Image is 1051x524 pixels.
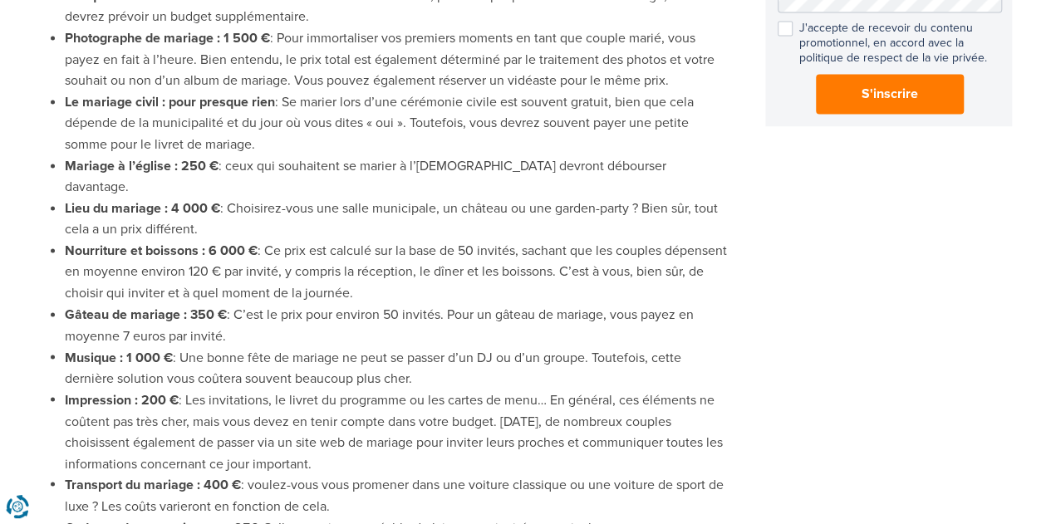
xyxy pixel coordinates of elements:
strong: Le mariage civil : pour presque rien [65,94,275,110]
li: : Se marier lors d’une cérémonie civile est souvent gratuit, bien que cela dépende de la municipa... [65,92,729,156]
li: : Les invitations, le livret du programme ou les cartes de menu… En général, ces éléments ne coût... [65,389,729,474]
li: : Une bonne fête de mariage ne peut se passer d’un DJ ou d’un groupe. Toutefois, cette dernière s... [65,347,729,389]
strong: Musique : 1 000 € [65,349,173,365]
span: S'inscrire [862,84,918,104]
strong: Mariage à l’église : 250 € [65,158,219,174]
strong: Nourriture et boissons : 6 000 € [65,242,258,259]
strong: Gâteau de mariage : 350 € [65,306,227,323]
li: : Choisirez-vous une salle municipale, un château ou une garden-party ? Bien sûr, tout cela a un ... [65,198,729,241]
li: : Pour immortaliser vos premiers moments en tant que couple marié, vous payez en fait à l’heure. ... [65,28,729,92]
button: S'inscrire [816,74,964,114]
li: : ceux qui souhaitent se marier à l’[DEMOGRAPHIC_DATA] devront débourser davantage. [65,156,729,198]
strong: Impression : 200 € [65,391,179,408]
li: : C’est le prix pour environ 50 invités. Pour un gâteau de mariage, vous payez en moyenne 7 euros... [65,305,729,347]
strong: Lieu du mariage : 4 000 € [65,200,220,217]
li: : Ce prix est calculé sur la base de 50 invités, sachant que les couples dépensent en moyenne env... [65,241,729,305]
iframe: fb:page Facebook Social Plugin [765,166,1014,274]
label: J'accepte de recevoir du contenu promotionnel, en accord avec la politique de respect de la vie p... [778,21,1002,66]
li: : voulez-vous vous promener dans une voiture classique ou une voiture de sport de luxe ? Les coût... [65,474,729,517]
strong: Transport du mariage : 400 € [65,476,241,492]
strong: Photographe de mariage : 1 500 € [65,30,270,47]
